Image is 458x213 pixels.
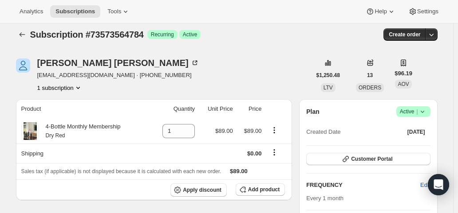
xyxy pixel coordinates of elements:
span: $1,250.48 [316,72,340,79]
button: Settings [403,5,444,18]
div: 4-Bottle Monthly Membership [39,122,121,140]
span: Active [400,107,427,116]
button: Product actions [37,83,83,92]
span: [EMAIL_ADDRESS][DOMAIN_NAME] · [PHONE_NUMBER] [37,71,199,80]
span: Help [375,8,387,15]
button: Subscriptions [50,5,100,18]
span: Add product [248,186,280,193]
span: 13 [367,72,373,79]
span: Every 1 month [306,195,343,201]
th: Quantity [150,99,197,119]
span: Customer Portal [351,155,392,163]
span: $89.00 [230,168,248,174]
button: Tools [102,5,135,18]
span: $0.00 [247,150,262,157]
th: Price [236,99,265,119]
span: $89.00 [215,128,233,134]
button: Customer Portal [306,153,430,165]
span: Settings [417,8,438,15]
th: Unit Price [197,99,236,119]
button: Create order [383,28,426,41]
button: Edit [415,178,435,192]
span: [DATE] [407,128,425,136]
button: [DATE] [402,126,430,138]
button: Shipping actions [267,147,281,157]
span: $96.19 [395,69,412,78]
button: $1,250.48 [311,69,345,81]
div: [PERSON_NAME] [PERSON_NAME] [37,58,199,67]
th: Product [16,99,150,119]
span: Sales tax (if applicable) is not displayed because it is calculated with each new order. [21,168,221,174]
h2: FREQUENCY [306,181,420,190]
span: $89.00 [244,128,262,134]
span: Edit [420,181,430,190]
span: Tools [107,8,121,15]
span: Create order [389,31,420,38]
span: ORDERS [359,85,381,91]
button: 13 [362,69,378,81]
span: Active [183,31,197,38]
span: Subscription #73573564784 [30,30,144,39]
span: AOV [398,81,409,87]
span: Created Date [306,128,340,136]
button: Subscriptions [16,28,28,41]
button: Analytics [14,5,48,18]
small: Dry Red [46,132,65,139]
span: Subscriptions [55,8,95,15]
h2: Plan [306,107,320,116]
div: Open Intercom Messenger [428,174,449,195]
button: Product actions [267,125,281,135]
span: Apply discount [183,186,221,194]
span: Recurring [151,31,174,38]
span: LTV [324,85,333,91]
span: | [416,108,418,115]
button: Help [360,5,401,18]
button: Apply discount [170,183,227,197]
button: Add product [236,183,285,196]
th: Shipping [16,143,150,163]
span: Darlyne Loper [16,58,30,73]
span: Analytics [20,8,43,15]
